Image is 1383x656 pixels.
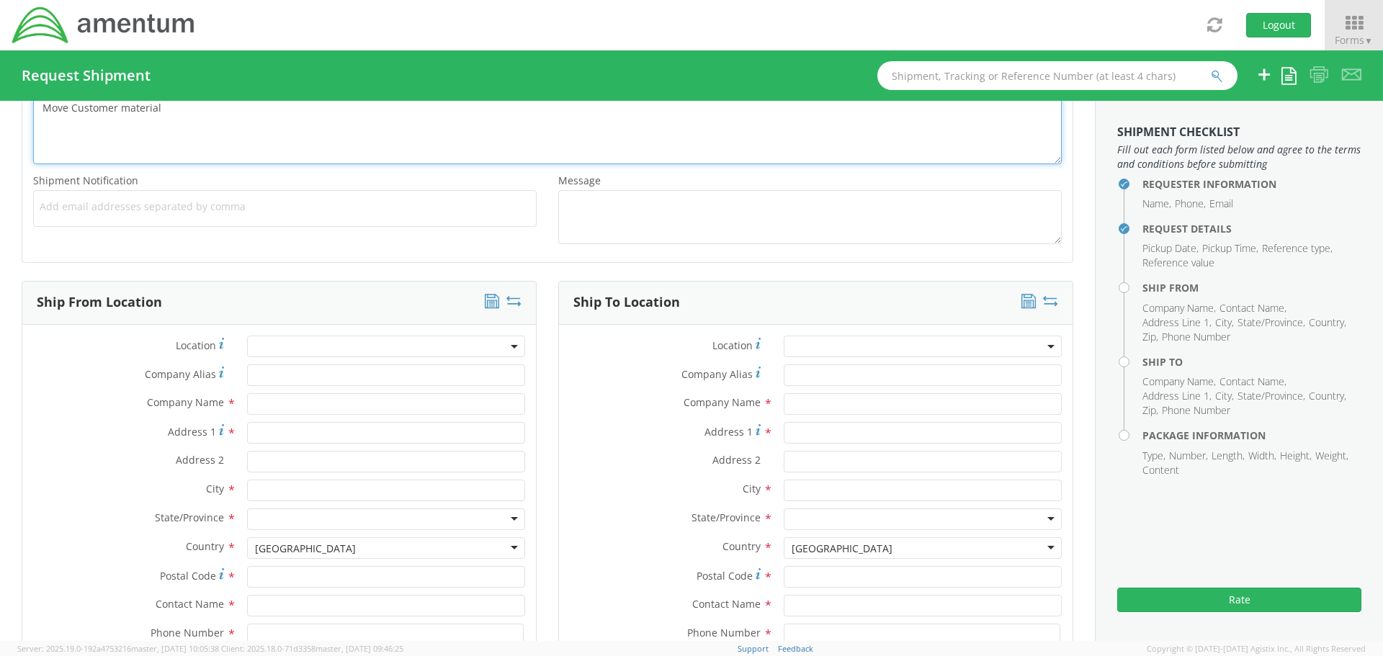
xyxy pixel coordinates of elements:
[151,626,224,639] span: Phone Number
[176,338,216,352] span: Location
[1117,143,1361,171] span: Fill out each form listed below and agree to the terms and conditions before submitting
[1142,449,1165,463] li: Type
[684,395,761,409] span: Company Name
[156,597,224,611] span: Contact Name
[1315,449,1348,463] li: Weight
[1364,35,1373,47] span: ▼
[1142,356,1361,367] h4: Ship To
[1237,389,1305,403] li: State/Province
[712,338,753,352] span: Location
[1142,256,1214,270] li: Reference value
[1212,449,1245,463] li: Length
[33,174,138,187] span: Shipment Notification
[1248,449,1276,463] li: Width
[792,542,892,556] div: [GEOGRAPHIC_DATA]
[1142,282,1361,293] h4: Ship From
[1335,33,1373,47] span: Forms
[738,643,769,654] a: Support
[37,295,162,310] h3: Ship From Location
[573,295,680,310] h3: Ship To Location
[743,482,761,495] span: City
[1142,463,1179,477] li: Content
[176,453,224,467] span: Address 2
[1162,403,1230,418] li: Phone Number
[1215,315,1234,330] li: City
[1175,197,1206,211] li: Phone
[704,425,753,439] span: Address 1
[1142,241,1199,256] li: Pickup Date
[186,539,224,553] span: Country
[1142,197,1171,211] li: Name
[1262,241,1333,256] li: Reference type
[1142,301,1216,315] li: Company Name
[255,542,356,556] div: [GEOGRAPHIC_DATA]
[40,199,530,214] span: Add email addresses separated by comma
[1202,241,1258,256] li: Pickup Time
[1162,330,1230,344] li: Phone Number
[1142,389,1212,403] li: Address Line 1
[681,367,753,381] span: Company Alias
[315,643,403,654] span: master, [DATE] 09:46:25
[155,511,224,524] span: State/Province
[1142,315,1212,330] li: Address Line 1
[1309,389,1346,403] li: Country
[131,643,219,654] span: master, [DATE] 10:05:38
[1142,430,1361,441] h4: Package Information
[1147,643,1366,655] span: Copyright © [DATE]-[DATE] Agistix Inc., All Rights Reserved
[1142,223,1361,234] h4: Request Details
[877,61,1237,90] input: Shipment, Tracking or Reference Number (at least 4 chars)
[1169,449,1208,463] li: Number
[11,5,197,45] img: dyn-intl-logo-049831509241104b2a82.png
[1246,13,1311,37] button: Logout
[1280,449,1312,463] li: Height
[22,68,151,84] h4: Request Shipment
[1117,126,1361,139] h3: Shipment Checklist
[697,569,753,583] span: Postal Code
[692,597,761,611] span: Contact Name
[147,395,224,409] span: Company Name
[145,367,216,381] span: Company Alias
[687,626,761,639] span: Phone Number
[17,643,219,654] span: Server: 2025.19.0-192a4753216
[722,539,761,553] span: Country
[206,482,224,495] span: City
[168,425,216,439] span: Address 1
[712,453,761,467] span: Address 2
[1237,315,1305,330] li: State/Province
[1219,374,1286,389] li: Contact Name
[1117,588,1361,612] button: Rate
[160,569,216,583] span: Postal Code
[1142,330,1158,344] li: Zip
[1142,374,1216,389] li: Company Name
[1142,179,1361,189] h4: Requester Information
[1215,389,1234,403] li: City
[1209,197,1233,211] li: Email
[778,643,813,654] a: Feedback
[558,174,601,187] span: Message
[1219,301,1286,315] li: Contact Name
[1142,403,1158,418] li: Zip
[221,643,403,654] span: Client: 2025.18.0-71d3358
[691,511,761,524] span: State/Province
[1309,315,1346,330] li: Country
